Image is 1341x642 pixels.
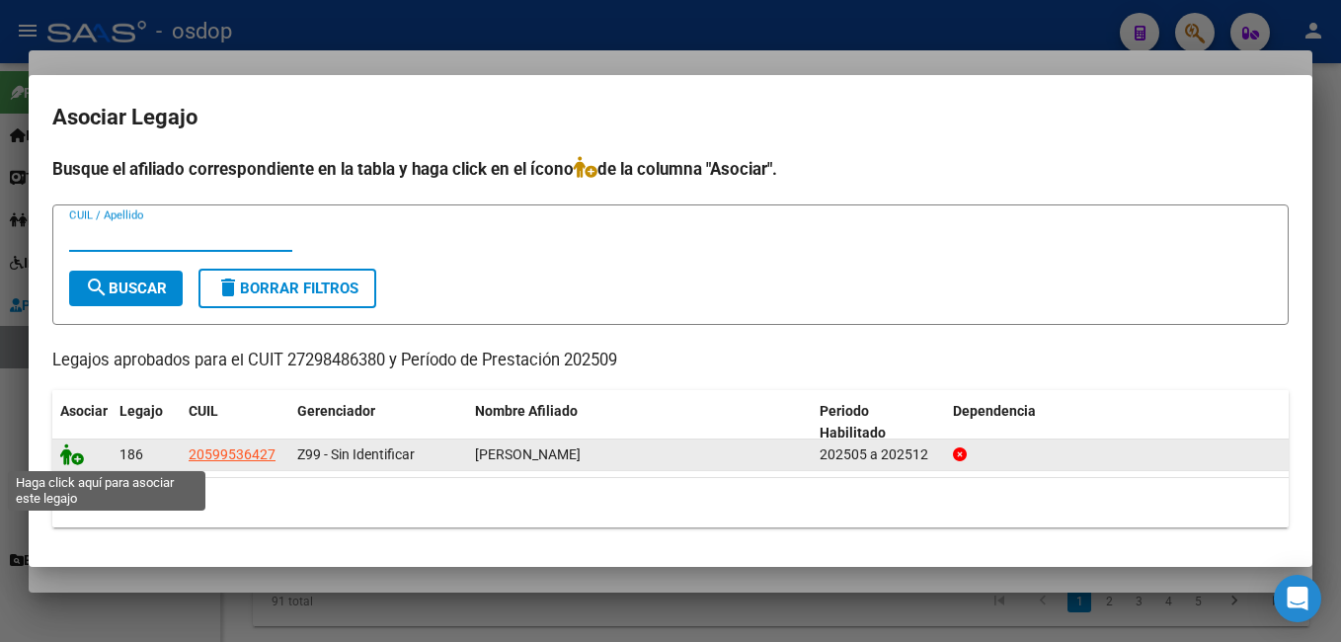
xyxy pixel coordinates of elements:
span: Buscar [85,280,167,297]
span: 186 [119,446,143,462]
datatable-header-cell: CUIL [181,390,289,455]
div: 202505 a 202512 [820,443,937,466]
span: Asociar [60,403,108,419]
p: Legajos aprobados para el CUIT 27298486380 y Período de Prestación 202509 [52,349,1289,373]
datatable-header-cell: Dependencia [945,390,1290,455]
span: ORTIZ SALVADOR [475,446,581,462]
span: Dependencia [953,403,1036,419]
datatable-header-cell: Legajo [112,390,181,455]
datatable-header-cell: Asociar [52,390,112,455]
datatable-header-cell: Periodo Habilitado [812,390,945,455]
h2: Asociar Legajo [52,99,1289,136]
mat-icon: delete [216,276,240,299]
div: Open Intercom Messenger [1274,575,1321,622]
button: Borrar Filtros [198,269,376,308]
h4: Busque el afiliado correspondiente en la tabla y haga click en el ícono de la columna "Asociar". [52,156,1289,182]
mat-icon: search [85,276,109,299]
datatable-header-cell: Gerenciador [289,390,467,455]
span: Z99 - Sin Identificar [297,446,415,462]
button: Buscar [69,271,183,306]
span: Borrar Filtros [216,280,358,297]
span: CUIL [189,403,218,419]
div: 1 registros [52,478,1289,527]
datatable-header-cell: Nombre Afiliado [467,390,812,455]
span: Legajo [119,403,163,419]
span: 20599536427 [189,446,276,462]
span: Nombre Afiliado [475,403,578,419]
span: Periodo Habilitado [820,403,886,441]
span: Gerenciador [297,403,375,419]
